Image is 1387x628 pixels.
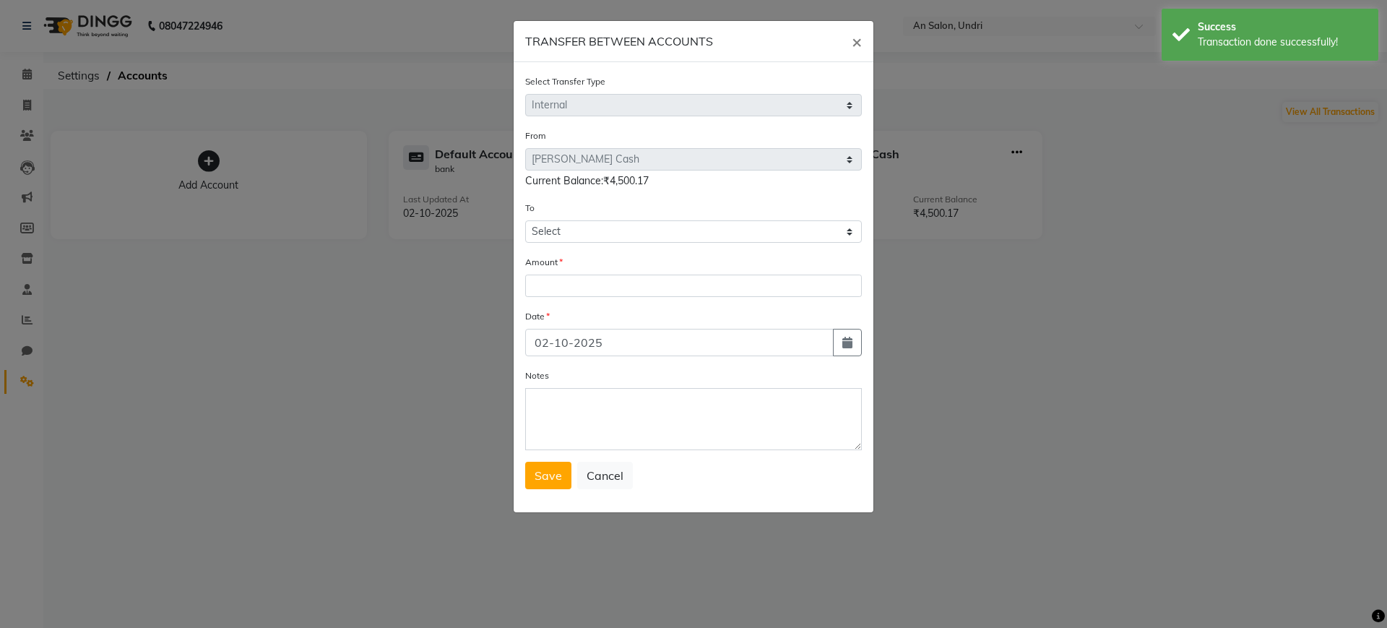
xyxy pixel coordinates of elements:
[525,462,571,489] button: Save
[525,202,535,215] label: To
[840,21,873,61] button: Close
[525,129,546,142] label: From
[525,256,563,269] label: Amount
[525,75,605,88] label: Select Transfer Type
[1198,20,1367,35] div: Success
[525,174,649,187] span: Current Balance:₹4,500.17
[535,468,562,483] span: Save
[577,462,633,489] button: Cancel
[525,310,550,323] label: Date
[852,30,862,52] span: ×
[525,33,713,50] h6: TRANSFER BETWEEN ACCOUNTS
[1198,35,1367,50] div: Transaction done successfully!
[525,369,549,382] label: Notes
